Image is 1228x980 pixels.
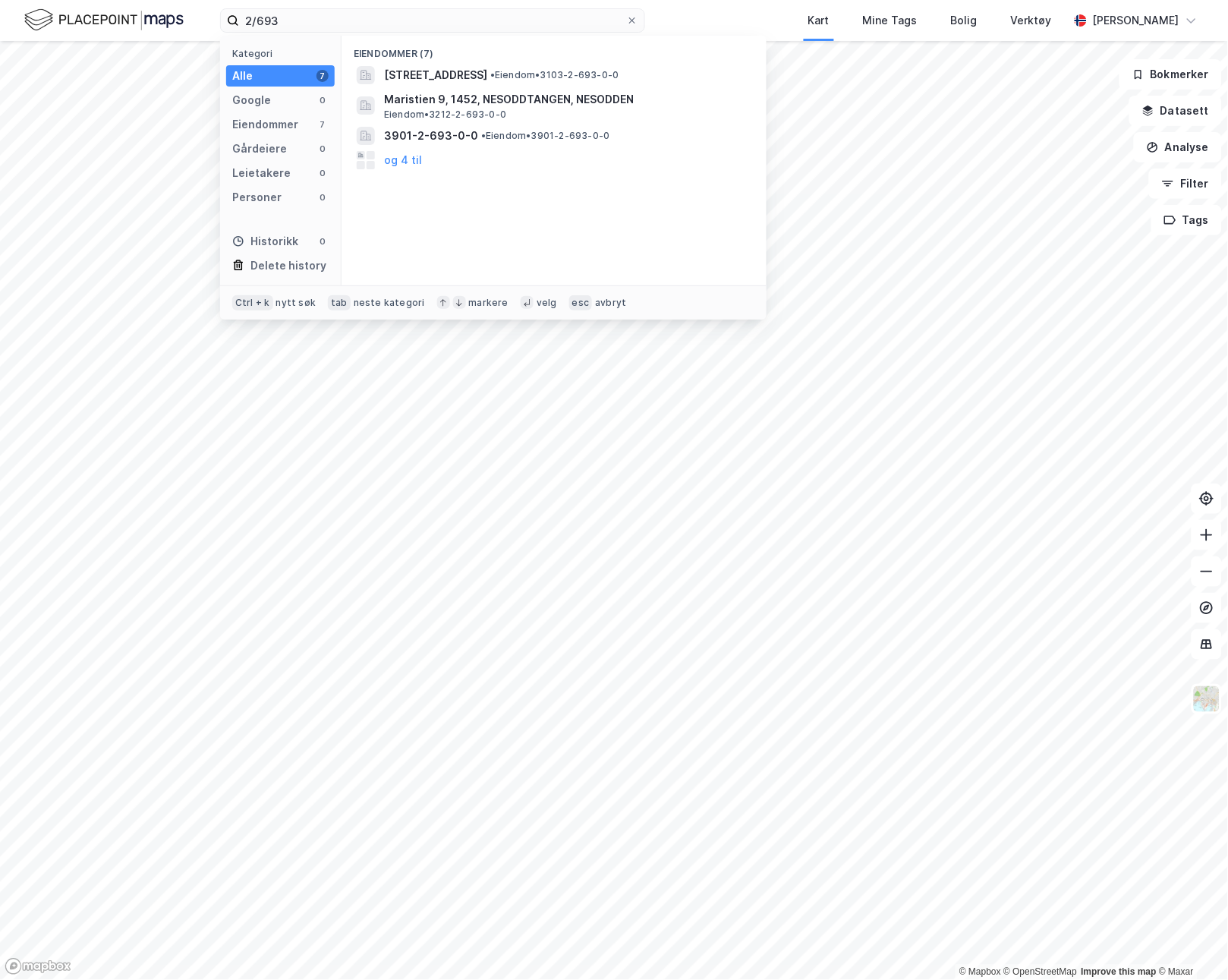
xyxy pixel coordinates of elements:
div: markere [469,297,509,309]
div: Bolig [951,11,978,30]
div: 7 [316,118,329,131]
div: 7 [316,70,329,82]
div: 0 [316,143,329,155]
a: Mapbox [959,967,1001,978]
div: Eiendommer (7) [342,36,767,63]
div: Alle [232,67,253,85]
div: avbryt [595,297,626,309]
div: neste kategori [354,297,425,309]
span: [STREET_ADDRESS] [384,66,487,84]
div: Mine Tags [863,11,918,30]
div: tab [328,295,351,310]
div: Kontrollprogram for chat [1152,907,1228,980]
button: Bokmerker [1119,59,1222,90]
div: 0 [316,235,329,247]
a: Improve this map [1082,967,1157,978]
div: Historikk [232,232,298,251]
div: Leietakere [232,164,291,182]
div: nytt søk [276,297,316,309]
div: 0 [316,94,329,106]
div: 0 [316,191,329,203]
input: Søk på adresse, matrikkel, gårdeiere, leietakere eller personer [239,9,626,32]
img: Z [1192,685,1221,714]
div: Kart [808,11,830,30]
a: OpenStreetMap [1004,967,1078,978]
div: Verktøy [1011,11,1052,30]
span: • [490,69,495,80]
span: 3901-2-693-0-0 [384,127,478,145]
div: Kategori [232,48,335,59]
a: Mapbox homepage [5,958,71,975]
button: og 4 til [384,151,422,169]
div: Google [232,91,271,109]
span: Eiendom • 3103-2-693-0-0 [490,69,619,81]
button: Analyse [1134,132,1222,162]
span: Eiendom • 3212-2-693-0-0 [384,109,506,121]
div: Personer [232,188,282,206]
div: Eiendommer [232,115,298,134]
iframe: Chat Widget [1152,907,1228,980]
button: Datasett [1129,96,1222,126]
div: Ctrl + k [232,295,273,310]
div: Delete history [250,257,326,275]
span: Maristien 9, 1452, NESODDTANGEN, NESODDEN [384,90,748,109]
span: Eiendom • 3901-2-693-0-0 [481,130,610,142]
button: Filter [1149,169,1222,199]
div: [PERSON_NAME] [1093,11,1179,30]
div: velg [537,297,557,309]
div: esc [569,295,593,310]
button: Tags [1151,205,1222,235]
div: 0 [316,167,329,179]
span: • [481,130,486,141]
div: Gårdeiere [232,140,287,158]
img: logo.f888ab2527a4732fd821a326f86c7f29.svg [24,7,184,33]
